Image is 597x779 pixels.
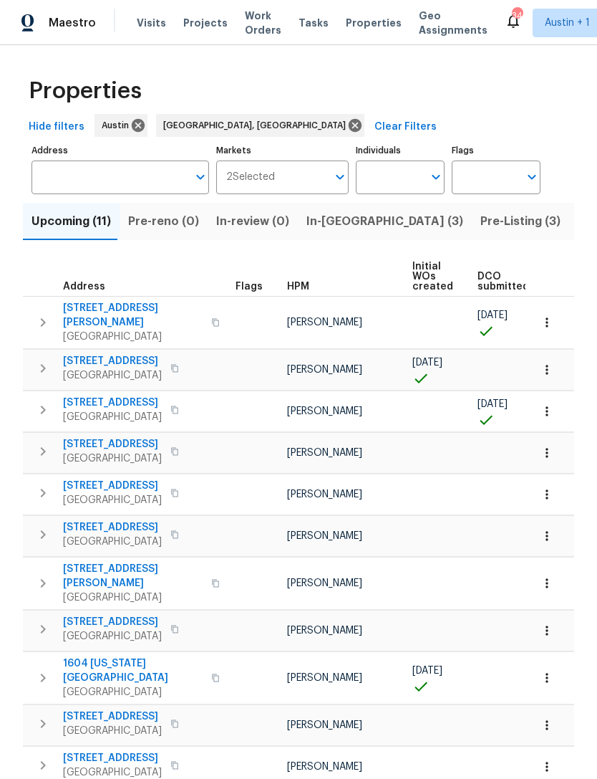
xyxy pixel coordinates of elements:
span: [STREET_ADDRESS] [63,437,162,451]
button: Open [522,167,542,187]
span: Pre-reno (0) [128,211,199,231]
label: Flags [452,146,540,155]
span: Flags [236,282,263,292]
span: [GEOGRAPHIC_DATA] [63,410,162,424]
button: Open [190,167,210,187]
span: 2 Selected [226,171,275,183]
span: [GEOGRAPHIC_DATA] [63,493,162,507]
span: [PERSON_NAME] [287,762,362,772]
div: 34 [512,9,522,23]
span: [STREET_ADDRESS] [63,354,162,368]
span: Austin [102,118,135,133]
span: Tasks [298,18,329,28]
span: [DATE] [412,666,442,676]
span: [GEOGRAPHIC_DATA] [63,629,162,644]
span: Properties [29,84,142,98]
span: [STREET_ADDRESS] [63,479,162,493]
span: Hide filters [29,118,84,136]
span: Address [63,282,105,292]
label: Individuals [356,146,445,155]
span: [PERSON_NAME] [287,578,362,588]
span: [PERSON_NAME] [287,448,362,458]
span: Initial WOs created [412,262,453,292]
span: DCO submitted [477,272,529,292]
span: [GEOGRAPHIC_DATA] [63,724,162,738]
span: Pre-Listing (3) [480,211,560,231]
span: Maestro [49,16,96,30]
span: Projects [183,16,228,30]
span: [STREET_ADDRESS] [63,709,162,724]
span: [DATE] [477,399,508,409]
span: [STREET_ADDRESS] [63,751,162,765]
span: Geo Assignments [419,9,487,37]
label: Markets [216,146,349,155]
span: [GEOGRAPHIC_DATA] [63,451,162,466]
span: [GEOGRAPHIC_DATA] [63,591,203,605]
span: 1604 [US_STATE][GEOGRAPHIC_DATA] [63,656,203,685]
span: [STREET_ADDRESS] [63,396,162,410]
span: Properties [346,16,402,30]
span: In-review (0) [216,211,289,231]
span: [PERSON_NAME] [287,489,362,500]
div: Austin [94,114,147,137]
span: In-[GEOGRAPHIC_DATA] (3) [306,211,463,231]
span: [STREET_ADDRESS] [63,520,162,535]
span: Visits [137,16,166,30]
label: Address [31,146,209,155]
span: [PERSON_NAME] [287,626,362,636]
span: [PERSON_NAME] [287,720,362,730]
span: [STREET_ADDRESS] [63,615,162,629]
span: Work Orders [245,9,281,37]
span: [PERSON_NAME] [287,673,362,683]
button: Clear Filters [369,114,442,140]
span: [STREET_ADDRESS][PERSON_NAME] [63,562,203,591]
span: Clear Filters [374,118,437,136]
div: [GEOGRAPHIC_DATA], [GEOGRAPHIC_DATA] [156,114,364,137]
span: [STREET_ADDRESS][PERSON_NAME] [63,301,203,330]
span: [GEOGRAPHIC_DATA] [63,330,203,344]
span: [PERSON_NAME] [287,406,362,416]
span: [DATE] [477,310,508,320]
span: [PERSON_NAME] [287,531,362,541]
span: [GEOGRAPHIC_DATA], [GEOGRAPHIC_DATA] [163,118,351,133]
span: Austin + 1 [545,16,590,30]
span: [PERSON_NAME] [287,365,362,375]
button: Open [330,167,350,187]
span: [GEOGRAPHIC_DATA] [63,685,203,699]
button: Open [426,167,446,187]
span: HPM [287,282,309,292]
span: [PERSON_NAME] [287,317,362,328]
span: [GEOGRAPHIC_DATA] [63,535,162,549]
span: [DATE] [412,358,442,368]
span: Upcoming (11) [31,211,111,231]
span: [GEOGRAPHIC_DATA] [63,368,162,383]
button: Hide filters [23,114,90,140]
